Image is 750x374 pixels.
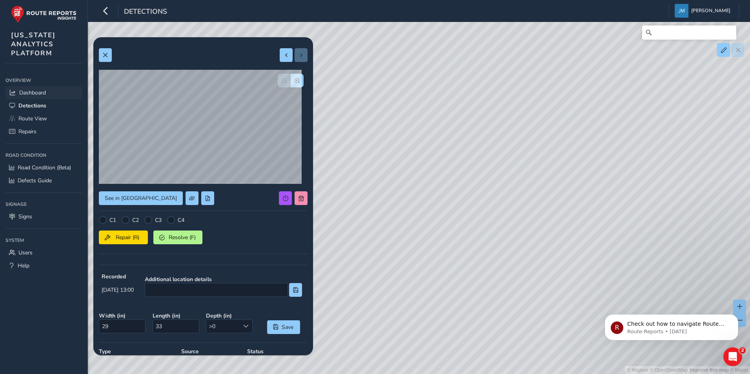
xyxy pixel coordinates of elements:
img: rr logo [11,5,76,23]
strong: Source [181,348,242,355]
span: Signs [18,213,32,220]
span: Detections [18,102,46,109]
a: Users [5,246,82,259]
span: Detections [124,7,167,18]
button: Repair (R) [99,231,148,244]
span: Repairs [18,128,36,135]
div: Road Condition [5,149,82,161]
img: diamond-layout [675,4,688,18]
a: Route View [5,112,82,125]
span: >0 [206,320,239,333]
div: Signage [5,198,82,210]
span: Road Condition (Beta) [18,164,71,171]
div: Overview [5,74,82,86]
label: C1 [109,216,116,224]
strong: Status [247,348,308,355]
div: AI detection [178,345,244,372]
strong: Length ( in ) [153,312,201,320]
iframe: Intercom notifications message [593,298,750,353]
a: Repairs [5,125,82,138]
span: Resolve (F) [167,234,197,241]
span: Defects Guide [18,177,52,184]
span: Dashboard [19,89,46,96]
a: Signs [5,210,82,223]
button: Save [267,320,300,334]
label: C2 [132,216,139,224]
span: Route View [18,115,47,122]
button: Resolve (F) [153,231,202,244]
a: Defects Guide [5,174,82,187]
button: See in Route View [99,191,183,205]
strong: Depth ( in ) [206,312,254,320]
a: Road Condition (Beta) [5,161,82,174]
span: Help [18,262,29,269]
span: [DATE] 13:00 [102,286,134,294]
strong: Recorded [102,273,134,280]
label: C4 [178,216,184,224]
label: C3 [155,216,162,224]
button: [PERSON_NAME] [675,4,733,18]
span: [PERSON_NAME] [691,4,730,18]
span: 2 [739,347,746,354]
a: Dashboard [5,86,82,99]
span: Users [18,249,33,256]
span: Save [281,323,294,331]
a: Detections [5,99,82,112]
strong: Type [99,348,176,355]
span: See in [GEOGRAPHIC_DATA] [105,194,177,202]
input: Search [642,25,736,40]
span: [US_STATE] ANALYTICS PLATFORM [11,31,56,58]
div: System [5,234,82,246]
strong: Width ( in ) [99,312,147,320]
span: Repair (R) [113,234,142,241]
p: NOT SET [247,355,308,363]
a: Help [5,259,82,272]
strong: Additional location details [145,276,302,283]
iframe: Intercom live chat [723,347,742,366]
